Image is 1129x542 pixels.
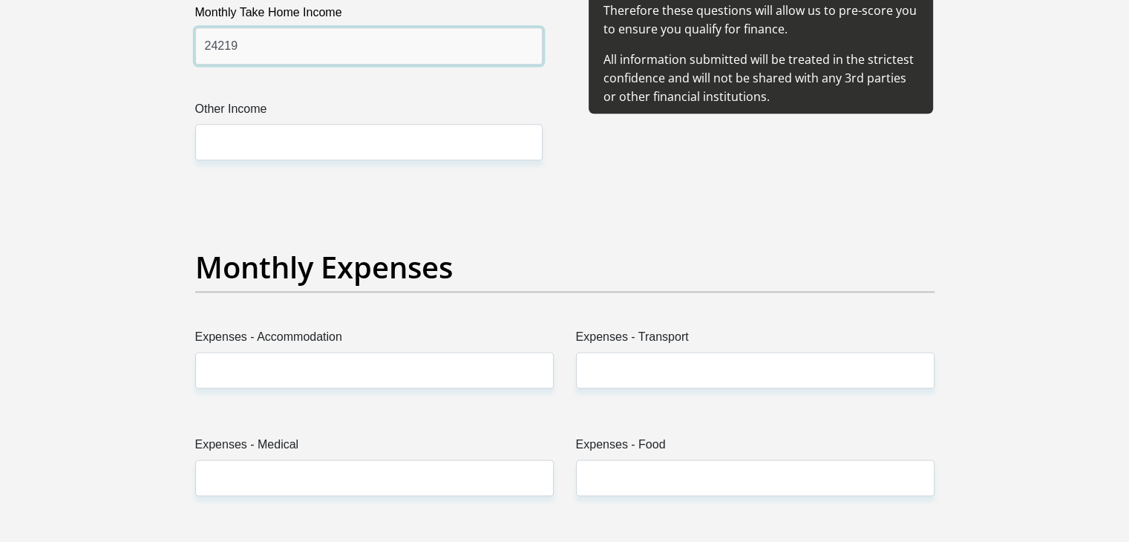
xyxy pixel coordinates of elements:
[576,436,935,460] label: Expenses - Food
[195,328,554,352] label: Expenses - Accommodation
[195,436,554,460] label: Expenses - Medical
[195,4,543,27] label: Monthly Take Home Income
[576,352,935,388] input: Expenses - Transport
[576,460,935,496] input: Expenses - Food
[195,460,554,496] input: Expenses - Medical
[195,249,935,285] h2: Monthly Expenses
[195,27,543,64] input: Monthly Take Home Income
[195,100,543,124] label: Other Income
[576,328,935,352] label: Expenses - Transport
[195,352,554,388] input: Expenses - Accommodation
[195,124,543,160] input: Other Income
